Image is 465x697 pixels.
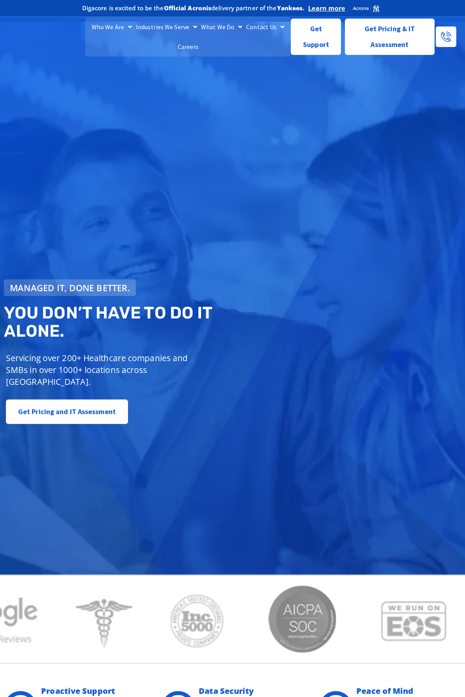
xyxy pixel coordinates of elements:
b: Official Acronis [164,4,212,12]
h2: Data Security [199,687,299,695]
a: Managed IT, done better. [4,279,136,296]
span: Managed IT, done better. [10,283,130,292]
a: Get Support [291,19,341,55]
h2: You don’t have to do IT alone. [4,304,237,340]
a: Careers [176,37,201,57]
a: Industries We Serve [134,17,199,37]
span: Get Pricing & IT Assessment [351,21,428,53]
a: Learn more [308,4,345,12]
a: Get Pricing & IT Assessment [345,19,435,55]
h2: Digacore is excited to be the delivery partner of the [82,5,305,11]
img: DigaCore Technology Consulting [12,28,53,45]
h2: Proactive Support [41,687,142,695]
a: Get Pricing and IT Assessment [6,399,128,424]
span: Get Pricing and IT Assessment [18,404,116,420]
a: Contact Us [244,17,286,37]
a: What We Do [199,17,244,37]
h2: Peace of Mind [356,687,457,695]
b: Yankees. [277,4,305,12]
span: Get Support [297,21,334,53]
p: Servicing over 200+ Healthcare companies and SMBs in over 1000+ locations across [GEOGRAPHIC_DATA]. [6,352,195,388]
nav: Menu [85,17,291,57]
img: Acronis [352,4,380,13]
a: Who We Are [90,17,134,37]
